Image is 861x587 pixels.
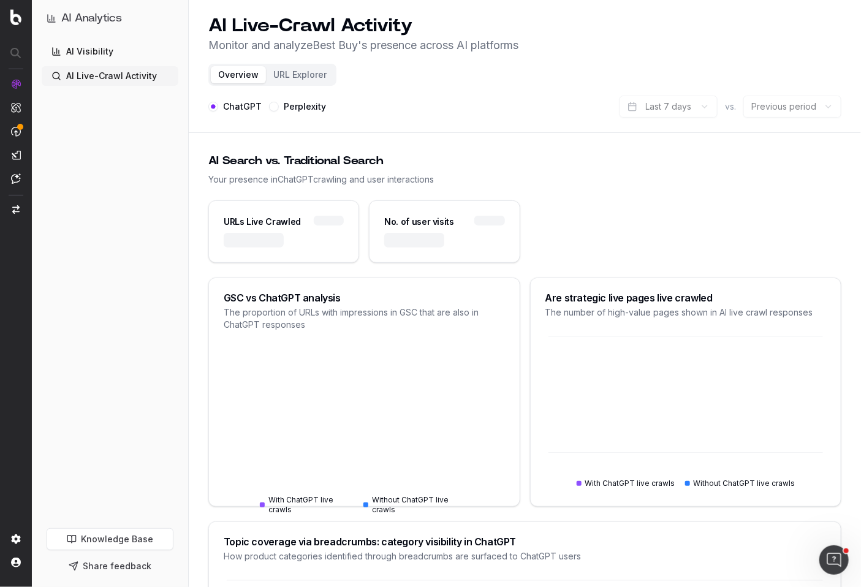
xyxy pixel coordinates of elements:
iframe: Intercom live chat [819,545,849,575]
div: AI Search vs. Traditional Search [208,153,841,170]
button: URL Explorer [266,66,334,83]
p: Monitor and analyze Best Buy 's presence across AI platforms [208,37,518,54]
img: Switch project [12,205,20,214]
img: Assist [11,173,21,184]
div: The number of high-value pages shown in AI live crawl responses [545,306,827,319]
img: Analytics [11,79,21,89]
div: The proportion of URLs with impressions in GSC that are also in ChatGPT responses [224,306,505,331]
img: My account [11,558,21,567]
div: With ChatGPT live crawls [577,479,675,488]
a: AI Visibility [42,42,178,61]
div: Without ChatGPT live crawls [363,495,468,515]
a: Knowledge Base [47,528,173,550]
span: vs. [725,100,736,113]
img: Setting [11,534,21,544]
div: No. of user visits [384,216,454,228]
div: With ChatGPT live crawls [260,495,354,515]
img: Studio [11,150,21,160]
img: Activation [11,126,21,137]
label: ChatGPT [223,102,262,111]
img: Botify logo [10,9,21,25]
div: URLs Live Crawled [224,216,301,228]
div: Topic coverage via breadcrumbs: category visibility in ChatGPT [224,537,826,547]
button: AI Analytics [47,10,173,27]
h1: AI Analytics [61,10,122,27]
h1: AI Live-Crawl Activity [208,15,518,37]
label: Perplexity [284,102,326,111]
div: How product categories identified through breadcrumbs are surfaced to ChatGPT users [224,550,826,562]
div: GSC vs ChatGPT analysis [224,293,505,303]
div: Your presence in ChatGPT crawling and user interactions [208,173,841,186]
button: Share feedback [47,555,173,577]
div: Are strategic live pages live crawled [545,293,827,303]
a: AI Live-Crawl Activity [42,66,178,86]
div: Without ChatGPT live crawls [685,479,795,488]
img: Intelligence [11,102,21,113]
button: Overview [211,66,266,83]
